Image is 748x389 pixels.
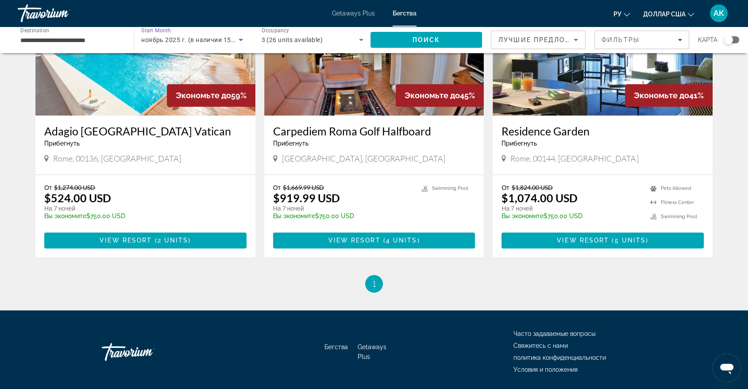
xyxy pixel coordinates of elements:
[273,204,413,212] p: На 7 ночей
[613,11,621,18] font: ру
[167,84,255,107] div: 59%
[262,36,323,43] span: 3 (26 units available)
[557,237,609,244] span: View Resort
[512,184,553,191] span: $1,824.00 USD
[501,212,544,220] span: Вы экономите
[432,185,468,191] span: Swimming Pool
[35,275,713,293] nav: Pagination
[283,184,324,191] span: $1,669.99 USD
[625,84,713,107] div: 41%
[513,354,606,361] a: политика конфиденциальности
[643,8,694,20] button: Изменить валюту
[44,124,247,138] a: Adagio [GEOGRAPHIC_DATA] Vatican
[273,212,315,220] span: Вы экономите
[273,184,281,191] span: От
[152,237,191,244] span: ( )
[513,366,578,373] a: Условия и положения
[614,237,646,244] span: 5 units
[501,124,704,138] a: Residence Garden
[141,27,171,34] span: Start Month
[661,214,697,220] span: Swimming Pool
[53,154,181,163] span: Rome, 00136, [GEOGRAPHIC_DATA]
[176,91,231,100] span: Экономьте до
[324,343,348,350] a: Бегства
[661,185,691,191] span: Pets Allowed
[601,36,640,43] span: Фильтры
[643,11,686,18] font: доллар США
[498,35,578,45] mat-select: Sort by
[141,36,249,43] span: ноябрь 2025 г. (в наличии 153 шт.)
[396,84,484,107] div: 45%
[513,342,568,349] a: Свяжитесь с нами
[328,237,380,244] span: View Resort
[707,4,730,23] button: Меню пользователя
[393,10,416,17] a: Бегства
[405,91,460,100] span: Экономьте до
[54,184,95,191] span: $1,274.00 USD
[513,330,595,337] a: Часто задаваемые вопросы
[713,8,724,18] font: АК
[501,191,578,204] p: $1,074.00 USD
[44,232,247,248] button: View Resort(2 units)
[44,191,111,204] p: $524.00 USD
[282,154,445,163] span: [GEOGRAPHIC_DATA], [GEOGRAPHIC_DATA]
[20,27,49,33] span: Destination
[44,204,238,212] p: На 7 ночей
[273,140,308,147] span: Прибегнуть
[18,2,106,25] a: Травориум
[332,10,375,17] a: Getaways Plus
[713,354,741,382] iframe: Кнопка запуска окна обмена сообщениями
[501,204,641,212] p: На 7 ночей
[634,91,689,100] span: Экономьте до
[501,140,537,147] span: Прибегнуть
[100,237,152,244] span: View Resort
[44,212,86,220] span: Вы экономите
[501,232,704,248] button: View Resort(5 units)
[273,212,413,220] p: $750.00 USD
[273,191,340,204] p: $919.99 USD
[613,8,630,20] button: Изменить язык
[372,279,376,289] span: 1
[386,237,417,244] span: 4 units
[501,184,509,191] span: От
[273,124,475,138] a: Carpediem Roma Golf Halfboard
[262,27,289,34] span: Occupancy
[413,36,440,43] span: Поиск
[370,32,482,48] button: Search
[381,237,420,244] span: ( )
[44,140,80,147] span: Прибегнуть
[661,200,694,205] span: Fitness Center
[44,184,52,191] span: От
[102,339,190,365] a: Иди домой
[158,237,189,244] span: 2 units
[358,343,386,360] a: Getaways Plus
[501,212,641,220] p: $750.00 USD
[510,154,638,163] span: Rome, 00144, [GEOGRAPHIC_DATA]
[498,36,593,43] span: Лучшие предложения
[20,35,122,46] input: Select destination
[44,212,238,220] p: $750.00 USD
[698,34,717,46] span: карта
[273,232,475,248] button: View Resort(4 units)
[594,31,689,49] button: Filters
[609,237,648,244] span: ( )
